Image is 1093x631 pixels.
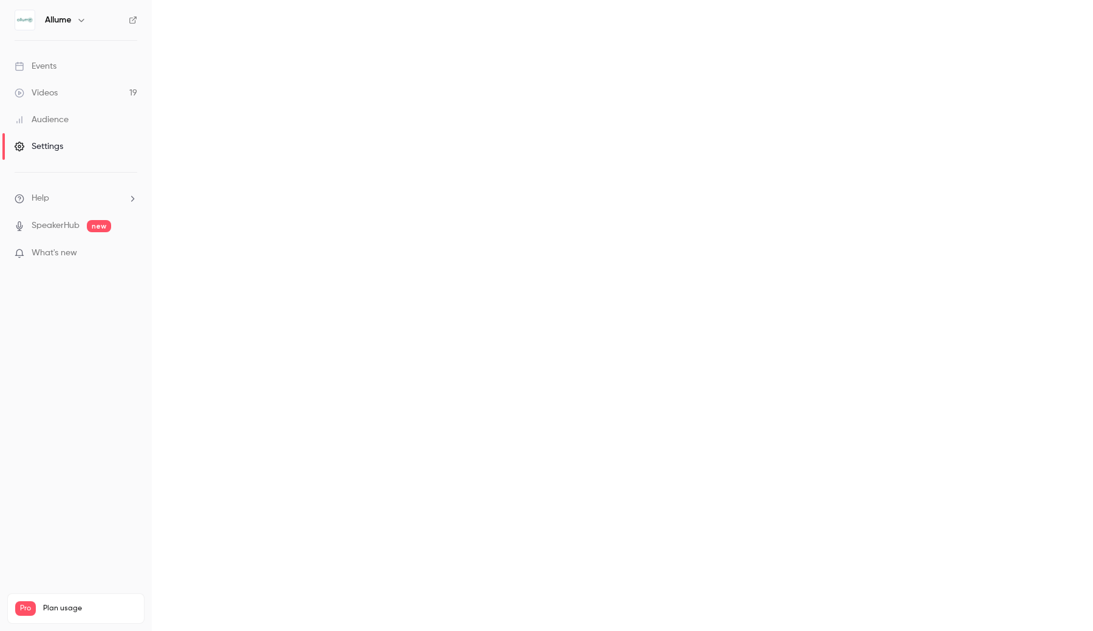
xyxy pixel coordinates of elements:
a: SpeakerHub [32,219,80,232]
span: Pro [15,601,36,616]
div: Audience [15,114,69,126]
img: Allume [15,10,35,30]
span: What's new [32,247,77,260]
h6: Allume [45,14,72,26]
div: Settings [15,140,63,153]
span: Help [32,192,49,205]
li: help-dropdown-opener [15,192,137,205]
div: Events [15,60,56,72]
iframe: Noticeable Trigger [123,248,137,259]
span: new [87,220,111,232]
span: Plan usage [43,604,137,613]
div: Videos [15,87,58,99]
